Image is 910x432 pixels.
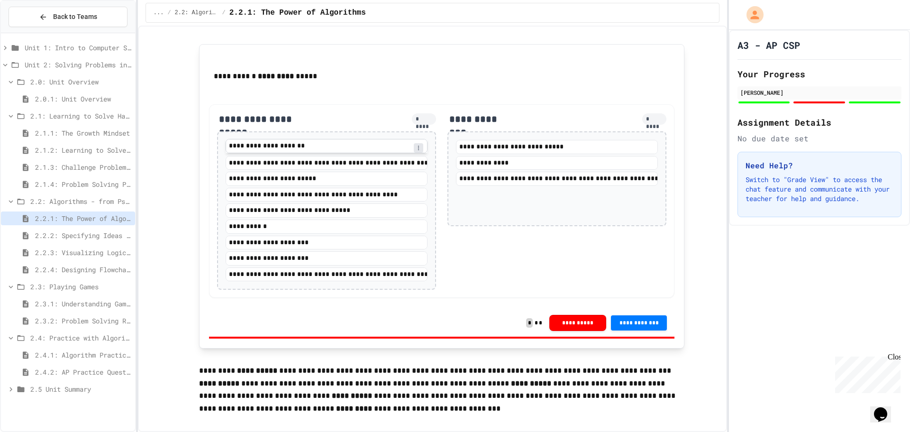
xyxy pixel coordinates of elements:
[35,179,131,189] span: 2.1.4: Problem Solving Practice
[740,88,899,97] div: [PERSON_NAME]
[30,196,131,206] span: 2.2: Algorithms - from Pseudocode to Flowcharts
[4,4,65,60] div: Chat with us now!Close
[35,299,131,309] span: 2.3.1: Understanding Games with Flowcharts
[175,9,218,17] span: 2.2: Algorithms - from Pseudocode to Flowcharts
[35,162,131,172] span: 2.1.3: Challenge Problem - The Bridge
[35,248,131,257] span: 2.2.3: Visualizing Logic with Flowcharts
[9,7,127,27] button: Back to Teams
[229,7,366,18] span: 2.2.1: The Power of Algorithms
[154,9,164,17] span: ...
[30,111,131,121] span: 2.1: Learning to Solve Hard Problems
[737,133,901,144] div: No due date set
[30,333,131,343] span: 2.4: Practice with Algorithms
[25,43,131,53] span: Unit 1: Intro to Computer Science
[167,9,171,17] span: /
[35,213,131,223] span: 2.2.1: The Power of Algorithms
[35,145,131,155] span: 2.1.2: Learning to Solve Hard Problems
[35,316,131,326] span: 2.3.2: Problem Solving Reflection
[35,128,131,138] span: 2.1.1: The Growth Mindset
[737,116,901,129] h2: Assignment Details
[25,60,131,70] span: Unit 2: Solving Problems in Computer Science
[30,77,131,87] span: 2.0: Unit Overview
[746,160,893,171] h3: Need Help?
[35,265,131,275] span: 2.2.4: Designing Flowcharts
[737,38,800,52] h1: A3 - AP CSP
[30,282,131,292] span: 2.3: Playing Games
[831,353,901,393] iframe: chat widget
[746,175,893,203] p: Switch to "Grade View" to access the chat feature and communicate with your teacher for help and ...
[35,350,131,360] span: 2.4.1: Algorithm Practice Exercises
[35,367,131,377] span: 2.4.2: AP Practice Questions
[870,394,901,423] iframe: chat widget
[737,67,901,81] h2: Your Progress
[35,94,131,104] span: 2.0.1: Unit Overview
[222,9,226,17] span: /
[53,12,97,22] span: Back to Teams
[30,384,131,394] span: 2.5 Unit Summary
[35,230,131,240] span: 2.2.2: Specifying Ideas with Pseudocode
[737,4,766,26] div: My Account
